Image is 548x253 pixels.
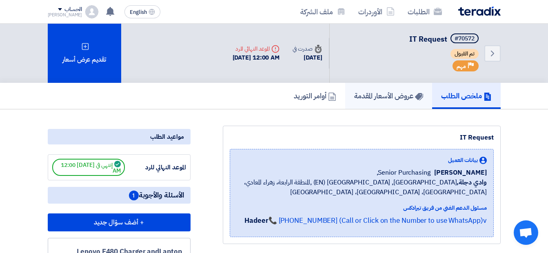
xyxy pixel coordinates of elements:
div: [PERSON_NAME] [48,13,82,17]
a: ملخص الطلب [432,83,501,109]
h5: أوامر التوريد [294,91,336,100]
div: مسئول الدعم الفني من فريق تيرادكس [237,204,487,212]
div: الموعد النهائي للرد [233,44,280,53]
a: ملف الشركة [294,2,352,21]
span: [GEOGRAPHIC_DATA], [GEOGRAPHIC_DATA] (EN) ,المنطقة الرابعة، زهراء المعادي، [GEOGRAPHIC_DATA]، [GE... [237,178,487,197]
div: [DATE] [293,53,322,62]
div: الحساب [64,6,82,13]
span: إنتهي في [DATE] 12:00 AM [52,159,125,176]
div: Open chat [514,220,538,245]
div: IT Request [230,133,494,142]
h5: IT Request [409,33,480,45]
h5: ملخص الطلب [441,91,492,100]
h5: عروض الأسعار المقدمة [354,91,423,100]
span: الأسئلة والأجوبة [129,190,184,200]
a: الأوردرات [352,2,401,21]
span: English [130,9,147,15]
span: تم القبول [450,49,479,59]
span: 1 [129,191,139,200]
div: الموعد النهائي للرد [125,163,186,172]
button: English [124,5,160,18]
a: عروض الأسعار المقدمة [345,83,432,109]
span: مهم [457,62,466,70]
span: بيانات العميل [448,156,478,164]
a: 📞 [PHONE_NUMBER] (Call or Click on the Number to use WhatsApp)v [268,215,487,226]
div: مواعيد الطلب [48,129,191,144]
div: صدرت في [293,44,322,53]
span: IT Request [409,33,447,44]
div: تقديم عرض أسعار [48,24,121,83]
a: الطلبات [401,2,448,21]
button: + أضف سؤال جديد [48,213,191,231]
b: وادي دجلة, [457,178,486,187]
a: أوامر التوريد [285,83,345,109]
span: Senior Purchasing, [377,168,431,178]
div: #70572 [455,36,475,42]
strong: Hadeer [244,215,268,226]
div: [DATE] 12:00 AM [233,53,280,62]
img: profile_test.png [85,5,98,18]
span: [PERSON_NAME] [434,168,487,178]
img: Teradix logo [458,7,501,16]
